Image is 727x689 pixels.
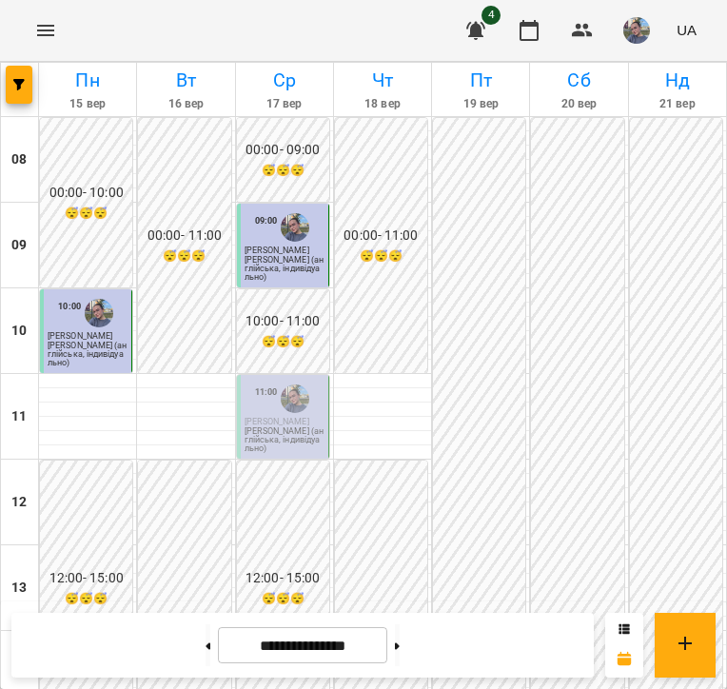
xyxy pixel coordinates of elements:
h6: 11 [11,406,27,427]
h6: 😴😴😴 [42,205,130,223]
h6: 😴😴😴 [239,590,327,608]
h6: 18 вер [337,95,428,113]
h6: Вт [140,66,231,95]
p: [PERSON_NAME] (англійська, індивідуально) [245,256,324,282]
span: UA [677,20,697,40]
h6: Пн [42,66,133,95]
span: 4 [481,6,501,25]
h6: 19 вер [435,95,526,113]
span: [PERSON_NAME] [245,246,309,255]
h6: 16 вер [140,95,231,113]
h6: 00:00 - 11:00 [337,226,425,246]
h6: 😴😴😴 [42,590,130,608]
label: 11:00 [255,385,278,399]
h6: 12:00 - 15:00 [42,568,130,589]
h6: Ср [239,66,330,95]
img: Павленко Світлана (а) [281,384,309,413]
h6: 😴😴😴 [337,247,425,266]
label: 09:00 [255,214,278,227]
label: 10:00 [58,300,81,313]
h6: Нд [632,66,723,95]
img: Павленко Світлана (а) [85,299,113,327]
h6: 21 вер [632,95,723,113]
h6: 20 вер [533,95,624,113]
h6: 15 вер [42,95,133,113]
h6: 10 [11,321,27,342]
h6: 10:00 - 11:00 [239,311,327,332]
button: Menu [23,8,69,53]
h6: 😴😴😴 [239,162,327,180]
h6: 😴😴😴 [140,247,228,266]
h6: 00:00 - 09:00 [239,140,327,161]
h6: 17 вер [239,95,330,113]
h6: 12:00 - 15:00 [239,568,327,589]
h6: 13 [11,578,27,599]
h6: 08 [11,149,27,170]
h6: 09 [11,235,27,256]
h6: Чт [337,66,428,95]
h6: Сб [533,66,624,95]
p: [PERSON_NAME] (англійська, індивідуально) [245,427,324,453]
h6: 12 [11,492,27,513]
button: UA [669,12,704,48]
h6: 00:00 - 11:00 [140,226,228,246]
h6: Пт [435,66,526,95]
span: [PERSON_NAME] [48,331,112,341]
h6: 😴😴😴 [239,333,327,351]
img: 12e81ef5014e817b1a9089eb975a08d3.jpeg [623,17,650,44]
h6: 00:00 - 10:00 [42,183,130,204]
span: [PERSON_NAME] [245,417,309,426]
img: Павленко Світлана (а) [281,213,309,242]
p: [PERSON_NAME] (англійська, індивідуально) [48,342,128,367]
